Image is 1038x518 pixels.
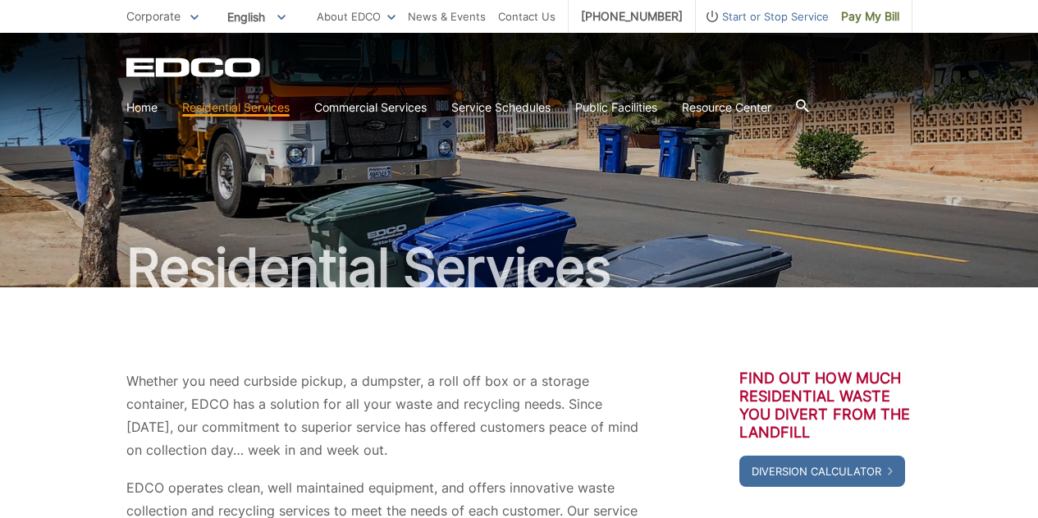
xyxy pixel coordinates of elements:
[451,99,551,117] a: Service Schedules
[215,3,298,30] span: English
[841,7,899,25] span: Pay My Bill
[126,57,263,77] a: EDCD logo. Return to the homepage.
[182,99,290,117] a: Residential Services
[126,369,640,461] p: Whether you need curbside pickup, a dumpster, a roll off box or a storage container, EDCO has a s...
[126,9,181,23] span: Corporate
[739,369,912,442] h3: Find out how much residential waste you divert from the landfill
[739,456,905,487] a: Diversion Calculator
[317,7,396,25] a: About EDCO
[682,99,771,117] a: Resource Center
[126,241,912,294] h1: Residential Services
[498,7,556,25] a: Contact Us
[408,7,486,25] a: News & Events
[126,99,158,117] a: Home
[314,99,427,117] a: Commercial Services
[575,99,657,117] a: Public Facilities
